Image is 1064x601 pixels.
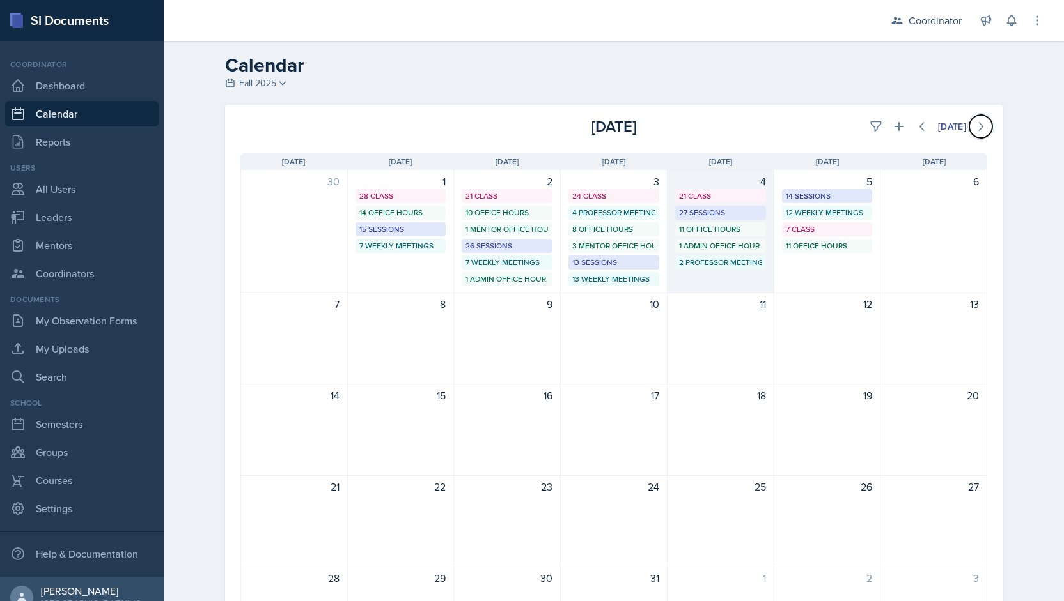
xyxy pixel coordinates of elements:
a: Reports [5,129,159,155]
div: 22 [356,479,446,494]
span: [DATE] [709,156,732,167]
div: 2 Professor Meetings [679,257,762,268]
div: 18 [675,388,766,403]
div: 21 [249,479,340,494]
div: Users [5,162,159,174]
div: 20 [888,388,979,403]
div: 15 [356,388,446,403]
div: School [5,397,159,409]
div: 4 [675,174,766,189]
div: 3 [888,570,979,586]
div: 8 Office Hours [572,224,655,235]
div: Coordinator [5,59,159,70]
div: 27 Sessions [679,207,762,218]
div: 7 Weekly Meetings [359,240,442,252]
div: 16 [462,388,552,403]
div: 19 [782,388,873,403]
div: 24 [568,479,659,494]
div: 7 Weekly Meetings [465,257,549,268]
a: Leaders [5,204,159,230]
a: My Observation Forms [5,308,159,333]
div: [DATE] [489,115,738,138]
div: 7 Class [786,224,869,235]
span: [DATE] [496,156,519,167]
span: [DATE] [282,156,305,167]
div: 13 Weekly Meetings [572,273,655,285]
div: 4 Professor Meetings [572,207,655,218]
div: 24 Class [572,190,655,202]
a: Dashboard [5,73,159,98]
div: 11 Office Hours [786,240,869,252]
div: 3 [568,174,659,189]
div: 13 [888,296,979,312]
div: 30 [462,570,552,586]
div: [DATE] [938,121,966,132]
a: All Users [5,176,159,202]
a: Coordinators [5,261,159,286]
div: 8 [356,296,446,312]
div: 10 [568,296,659,312]
div: 14 [249,388,340,403]
div: 5 [782,174,873,189]
div: 29 [356,570,446,586]
div: 27 [888,479,979,494]
div: 25 [675,479,766,494]
div: 10 Office Hours [465,207,549,218]
div: 1 Admin Office Hour [679,240,762,252]
div: 14 Sessions [786,190,869,202]
a: Settings [5,496,159,521]
div: 3 Mentor Office Hours [572,240,655,252]
div: 6 [888,174,979,189]
div: 17 [568,388,659,403]
div: 21 Class [465,190,549,202]
div: 23 [462,479,552,494]
span: Fall 2025 [239,77,276,90]
div: 1 Admin Office Hour [465,273,549,285]
a: Courses [5,468,159,493]
div: Coordinator [909,13,962,28]
a: Semesters [5,411,159,437]
div: 13 Sessions [572,257,655,268]
div: 1 Mentor Office Hour [465,224,549,235]
a: Search [5,364,159,390]
a: My Uploads [5,336,159,361]
span: [DATE] [816,156,839,167]
div: Help & Documentation [5,541,159,567]
div: 1 [675,570,766,586]
div: 1 [356,174,446,189]
div: Documents [5,294,159,305]
div: 28 [249,570,340,586]
div: 11 Office Hours [679,224,762,235]
div: 14 Office Hours [359,207,442,218]
div: 9 [462,296,552,312]
span: [DATE] [389,156,412,167]
span: [DATE] [602,156,625,167]
div: 21 Class [679,190,762,202]
div: 30 [249,174,340,189]
div: 2 [782,570,873,586]
div: 12 Weekly Meetings [786,207,869,218]
a: Mentors [5,232,159,258]
div: 26 [782,479,873,494]
span: [DATE] [923,156,946,167]
a: Calendar [5,101,159,126]
a: Groups [5,439,159,465]
div: 11 [675,296,766,312]
h2: Calendar [225,54,1003,77]
div: 28 Class [359,190,442,202]
div: [PERSON_NAME] [41,584,153,597]
div: 2 [462,174,552,189]
button: [DATE] [930,116,974,137]
div: 15 Sessions [359,224,442,235]
div: 7 [249,296,340,312]
div: 26 Sessions [465,240,549,252]
div: 12 [782,296,873,312]
div: 31 [568,570,659,586]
